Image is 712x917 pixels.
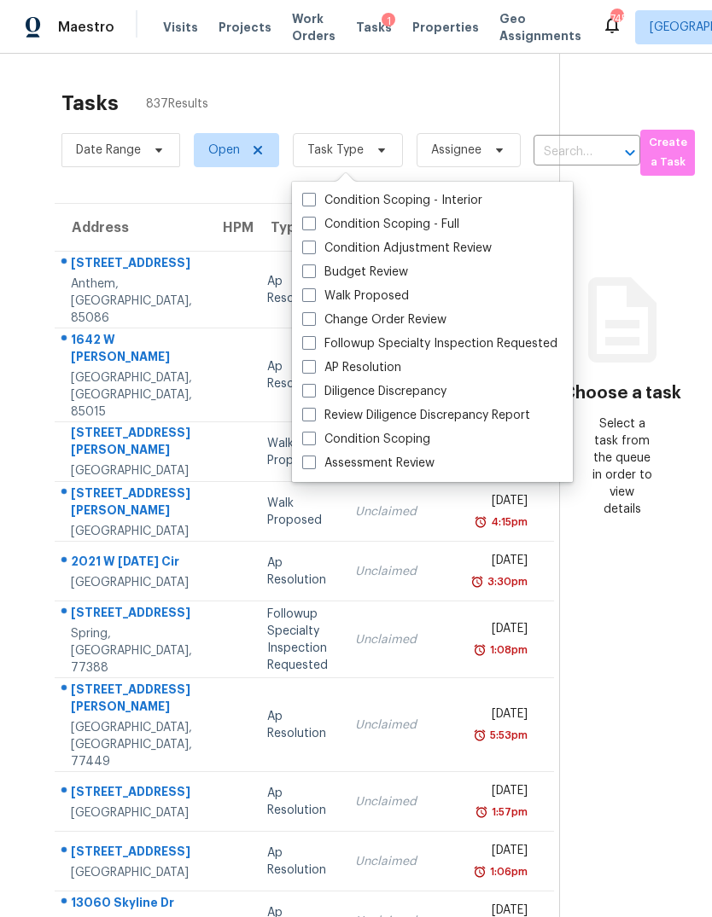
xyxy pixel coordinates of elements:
div: [DATE] [481,620,528,641]
label: Condition Adjustment Review [302,240,492,257]
img: Overdue Alarm Icon [473,727,487,744]
div: Ap Resolution [267,554,328,589]
div: [GEOGRAPHIC_DATA] [71,864,192,881]
div: [STREET_ADDRESS] [71,843,192,864]
label: Followup Specialty Inspection Requested [302,335,557,352]
th: Address [55,204,206,252]
img: Overdue Alarm Icon [473,641,487,659]
div: [STREET_ADDRESS][PERSON_NAME] [71,424,192,462]
div: [STREET_ADDRESS] [71,254,192,276]
th: Type [254,204,341,252]
div: [DATE] [481,552,528,573]
div: 5:53pm [487,727,528,744]
img: Overdue Alarm Icon [470,573,484,590]
button: Open [618,141,642,165]
span: Tasks [356,21,392,33]
div: [GEOGRAPHIC_DATA], [GEOGRAPHIC_DATA], 77449 [71,719,192,770]
div: Ap Resolution [267,273,328,307]
div: Ap Resolution [267,785,328,819]
div: Walk Proposed [267,495,328,529]
div: Unclaimed [355,717,454,734]
div: Ap Resolution [267,708,328,742]
label: Review Diligence Discrepancy Report [302,407,530,424]
div: [STREET_ADDRESS][PERSON_NAME] [71,681,192,719]
div: Unclaimed [355,503,454,520]
div: Followup Specialty Inspection Requested [267,606,328,674]
div: [DATE] [481,782,528,804]
img: Overdue Alarm Icon [475,804,488,821]
div: [GEOGRAPHIC_DATA] [71,523,192,540]
div: Ap Resolution [267,358,328,392]
div: Unclaimed [355,793,454,810]
div: 1:08pm [487,641,528,659]
div: 13060 Skyline Dr [71,894,192,915]
div: Unclaimed [355,563,454,580]
div: Ap Resolution [267,844,328,879]
label: Walk Proposed [302,287,409,305]
div: [GEOGRAPHIC_DATA] [71,574,192,591]
div: 1:06pm [487,863,528,880]
div: 1:57pm [488,804,528,821]
div: [DATE] [481,705,528,727]
label: Diligence Discrepancy [302,383,446,400]
div: Select a task from the queue in order to view details [591,415,653,518]
span: Projects [219,19,271,36]
div: Unclaimed [355,631,454,648]
span: 837 Results [146,96,208,113]
label: Change Order Review [302,311,446,328]
div: Spring, [GEOGRAPHIC_DATA], 77388 [71,625,192,676]
div: [GEOGRAPHIC_DATA], [GEOGRAPHIC_DATA], 85015 [71,369,192,421]
th: HPM [206,204,254,252]
span: Geo Assignments [499,10,581,44]
label: Condition Scoping [302,431,430,448]
div: 745 [610,10,622,27]
span: Task Type [307,142,364,159]
div: [GEOGRAPHIC_DATA] [71,462,192,479]
div: 4:15pm [487,514,528,531]
div: 1 [382,13,395,30]
label: Assessment Review [302,455,435,472]
div: 2021 W [DATE] Cir [71,553,192,574]
div: [STREET_ADDRESS] [71,783,192,804]
div: 3:30pm [484,573,528,590]
div: [DATE] [481,492,528,514]
div: 1642 W [PERSON_NAME] [71,331,192,369]
span: Date Range [76,142,141,159]
h3: Choose a task [563,385,681,402]
button: Create a Task [640,130,695,176]
label: Condition Scoping - Full [302,216,459,233]
span: Maestro [58,19,114,36]
div: Anthem, [GEOGRAPHIC_DATA], 85086 [71,276,192,327]
div: [DATE] [481,842,528,863]
span: Visits [163,19,198,36]
label: AP Resolution [302,359,401,376]
div: [STREET_ADDRESS] [71,604,192,625]
img: Overdue Alarm Icon [474,514,487,531]
div: [STREET_ADDRESS][PERSON_NAME] [71,485,192,523]
div: Unclaimed [355,853,454,870]
div: Walk Proposed [267,435,328,469]
img: Overdue Alarm Icon [473,863,487,880]
label: Condition Scoping - Interior [302,192,482,209]
div: [GEOGRAPHIC_DATA] [71,804,192,821]
input: Search by address [534,139,592,165]
span: Assignee [431,142,481,159]
span: Properties [412,19,479,36]
h2: Tasks [61,95,119,112]
span: Work Orders [292,10,336,44]
label: Budget Review [302,264,408,281]
span: Create a Task [649,133,686,172]
span: Open [208,142,240,159]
